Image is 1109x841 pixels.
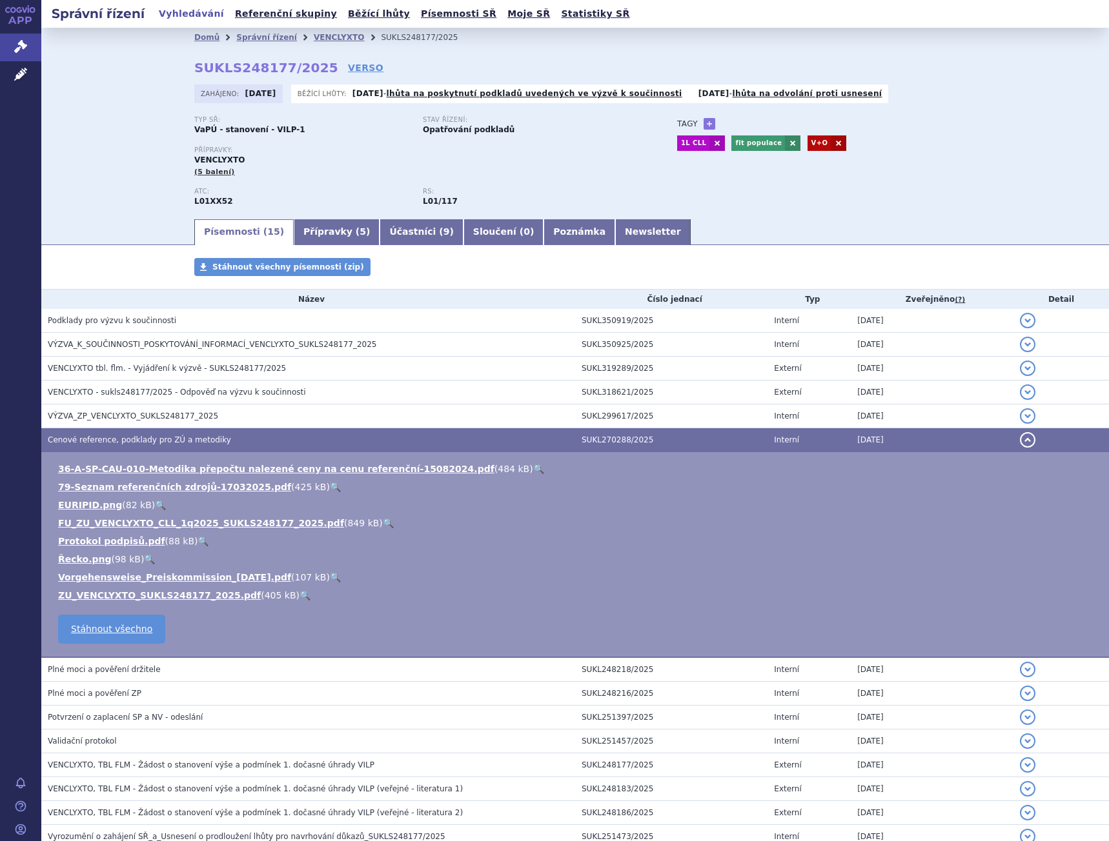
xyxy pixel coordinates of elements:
button: detail [1020,408,1035,424]
span: VENCLYXTO [194,155,245,164]
a: 🔍 [383,518,394,528]
a: Správní řízení [236,33,297,42]
td: [DATE] [851,706,1013,729]
span: 88 kB [168,536,194,546]
a: lhůta na poskytnutí podkladů uvedených ve výzvě k součinnosti [387,89,682,98]
a: 🔍 [330,572,341,582]
a: Vorgehensweise_Preiskommission_[DATE].pdf [58,572,291,582]
td: SUKL248183/2025 [575,777,768,801]
td: SUKL350925/2025 [575,333,768,357]
a: fit populace [731,135,785,151]
a: 79-Seznam referenčních zdrojů-17032025.pdf [58,482,291,492]
a: FU_ZU_VENCLYXTO_CLL_1q2025_SUKLS248177_2025.pdf [58,518,344,528]
p: - [698,88,882,99]
th: Číslo jednací [575,290,768,309]
td: SUKL251397/2025 [575,706,768,729]
a: + [704,118,715,130]
a: Statistiky SŘ [557,5,633,23]
p: - [352,88,682,99]
button: detail [1020,361,1035,376]
td: [DATE] [851,729,1013,753]
li: SUKLS248177/2025 [381,28,474,47]
strong: Opatřování podkladů [423,125,514,134]
span: Externí [774,364,801,373]
span: Podklady pro výzvu k součinnosti [48,316,176,325]
th: Typ [768,290,851,309]
a: Vyhledávání [155,5,228,23]
span: VENCLYXTO, TBL FLM - Žádost o stanovení výše a podmínek 1. dočasné úhrady VILP (veřejné - literat... [48,784,463,793]
button: detail [1020,384,1035,400]
span: Interní [774,340,799,349]
h3: Tagy [677,116,698,132]
a: Referenční skupiny [231,5,341,23]
li: ( ) [58,589,1096,602]
td: [DATE] [851,309,1013,333]
span: 0 [524,226,530,237]
strong: venetoklax [423,197,458,206]
button: detail [1020,686,1035,701]
a: 36-A-SP-CAU-010-Metodika přepočtu nalezené ceny na cenu referenční-15082024.pdf [58,464,494,474]
span: Externí [774,808,801,817]
button: detail [1020,313,1035,328]
th: Zveřejněno [851,290,1013,309]
span: 98 kB [115,554,141,564]
strong: VENETOKLAX [194,197,233,206]
td: [DATE] [851,801,1013,825]
span: Externí [774,388,801,397]
span: Cenové reference, podklady pro ZÚ a metodiky [48,435,231,444]
span: 9 [443,226,450,237]
a: Moje SŘ [504,5,554,23]
li: ( ) [58,535,1096,548]
button: detail [1020,805,1035,820]
td: [DATE] [851,428,1013,452]
strong: VaPÚ - stanovení - VILP-1 [194,125,305,134]
a: Domů [194,33,219,42]
td: [DATE] [851,682,1013,706]
a: EURIPID.png [58,500,122,510]
button: detail [1020,432,1035,448]
li: ( ) [58,571,1096,584]
span: Externí [774,760,801,769]
td: SUKL251457/2025 [575,729,768,753]
span: VENCLYXTO - sukls248177/2025 - Odpověď na výzvu k součinnosti [48,388,306,397]
span: Validační protokol [48,737,117,746]
a: 🔍 [144,554,155,564]
td: [DATE] [851,357,1013,381]
a: Sloučení (0) [463,219,544,245]
span: Interní [774,411,799,420]
strong: SUKLS248177/2025 [194,60,338,75]
p: Přípravky: [194,146,651,154]
span: VENCLYXTO, TBL FLM - Žádost o stanovení výše a podmínek 1. dočasné úhrady VILP (veřejné - literat... [48,808,463,817]
td: [DATE] [851,381,1013,404]
p: Stav řízení: [423,116,638,124]
td: [DATE] [851,657,1013,682]
span: 5 [360,226,366,237]
a: Běžící lhůty [344,5,414,23]
span: Interní [774,689,799,698]
td: SUKL248177/2025 [575,753,768,777]
span: Interní [774,316,799,325]
p: Typ SŘ: [194,116,410,124]
a: Poznámka [544,219,615,245]
abbr: (?) [955,295,965,304]
strong: [DATE] [245,89,276,98]
span: 107 kB [295,572,327,582]
span: 405 kB [265,590,296,600]
span: Externí [774,784,801,793]
button: detail [1020,757,1035,773]
span: Potvrzení o zaplacení SP a NV - odeslání [48,713,203,722]
span: Interní [774,713,799,722]
span: 15 [267,226,280,237]
button: detail [1020,709,1035,725]
a: ZU_VENCLYXTO_SUKLS248177_2025.pdf [58,590,261,600]
th: Název [41,290,575,309]
li: ( ) [58,499,1096,511]
td: SUKL299617/2025 [575,404,768,428]
strong: [DATE] [698,89,729,98]
span: Vyrozumění o zahájení SŘ_a_Usnesení o prodloužení lhůty pro navrhování důkazů_SUKLS248177/2025 [48,832,445,841]
span: Běžící lhůty: [298,88,349,99]
a: 🔍 [533,464,544,474]
p: RS: [423,188,638,195]
span: VENCLYXTO tbl. flm. - Vyjádření k výzvě - SUKLS248177/2025 [48,364,286,373]
span: Interní [774,737,799,746]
